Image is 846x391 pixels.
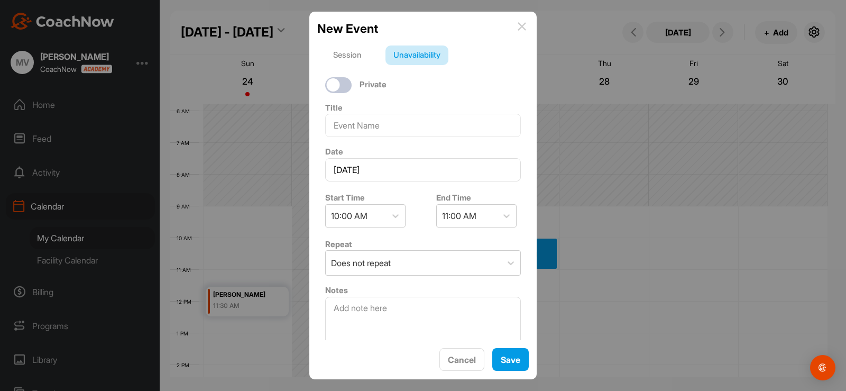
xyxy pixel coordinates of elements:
label: Notes [325,285,348,295]
div: Open Intercom Messenger [810,355,835,380]
label: Title [325,103,343,113]
label: Repeat [325,239,352,249]
img: info [518,22,526,31]
div: 11:00 AM [442,210,476,222]
label: Date [325,147,343,157]
div: 10:00 AM [331,210,367,222]
label: End Time [436,193,471,203]
button: Cancel [439,348,484,371]
input: Select Date [325,158,521,181]
div: Unavailability [385,46,448,66]
label: Private [360,79,387,91]
h2: New Event [317,20,378,38]
button: Save [492,348,529,371]
label: Start Time [325,193,365,203]
div: Session [325,46,370,66]
div: Does not repeat [331,257,391,269]
input: Event Name [325,114,521,137]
